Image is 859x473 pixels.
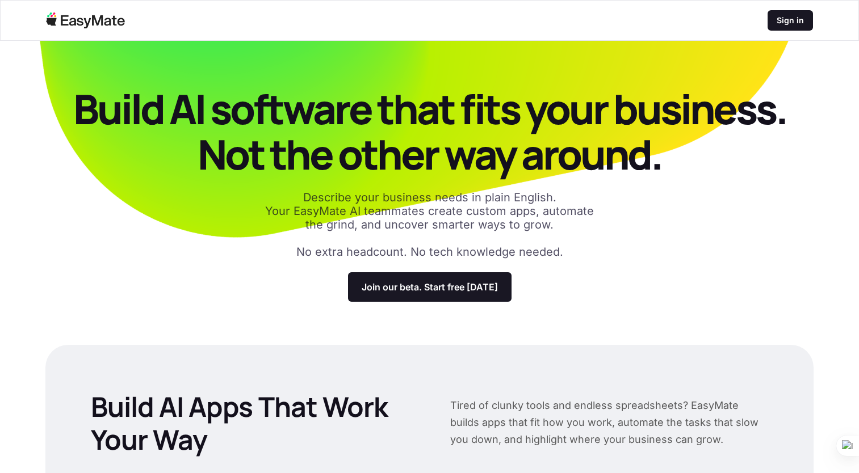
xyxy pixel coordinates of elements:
a: Join our beta. Start free [DATE] [348,272,512,302]
a: Sign in [768,10,813,31]
p: Build AI software that fits your business. Not the other way around. [45,86,814,177]
p: Build AI Apps That Work Your Way [91,390,414,456]
p: Tired of clunky tools and endless spreadsheets? EasyMate builds apps that fit how you work, autom... [450,397,768,448]
p: No extra headcount. No tech knowledge needed. [296,245,563,259]
p: Join our beta. Start free [DATE] [362,281,498,293]
p: Describe your business needs in plain English. Your EasyMate AI teammates create custom apps, aut... [259,191,600,231]
p: Sign in [777,15,804,26]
